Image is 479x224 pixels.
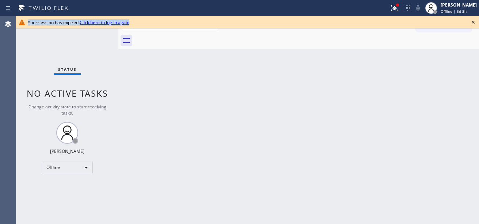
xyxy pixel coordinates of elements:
div: Offline [42,162,93,173]
div: [PERSON_NAME] [441,2,477,8]
span: Offline | 3d 3h [441,9,467,14]
a: Click here to log in again [80,19,129,26]
div: [PERSON_NAME] [50,148,84,154]
button: Mute [413,3,423,13]
span: Change activity state to start receiving tasks. [28,104,106,116]
span: No active tasks [27,87,108,99]
span: Your session has expired. [28,19,129,26]
span: Status [58,67,77,72]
